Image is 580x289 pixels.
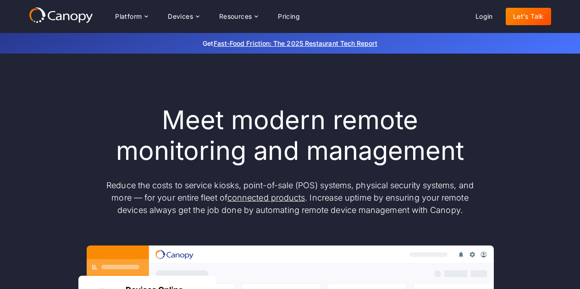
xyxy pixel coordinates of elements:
div: Resources [219,13,252,20]
div: Platform [115,13,142,20]
p: Reduce the costs to service kiosks, point-of-sale (POS) systems, physical security systems, and m... [98,179,483,216]
a: Fast-Food Friction: The 2025 Restaurant Tech Report [214,39,377,47]
div: Platform [108,7,155,26]
a: connected products [227,193,305,202]
p: Get [66,38,515,48]
a: Let's Talk [506,8,551,25]
a: Login [468,8,500,25]
h1: Meet modern remote monitoring and management [98,105,483,166]
div: Devices [168,13,193,20]
a: Pricing [271,8,307,25]
div: Devices [160,7,206,26]
div: Resources [212,7,265,26]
